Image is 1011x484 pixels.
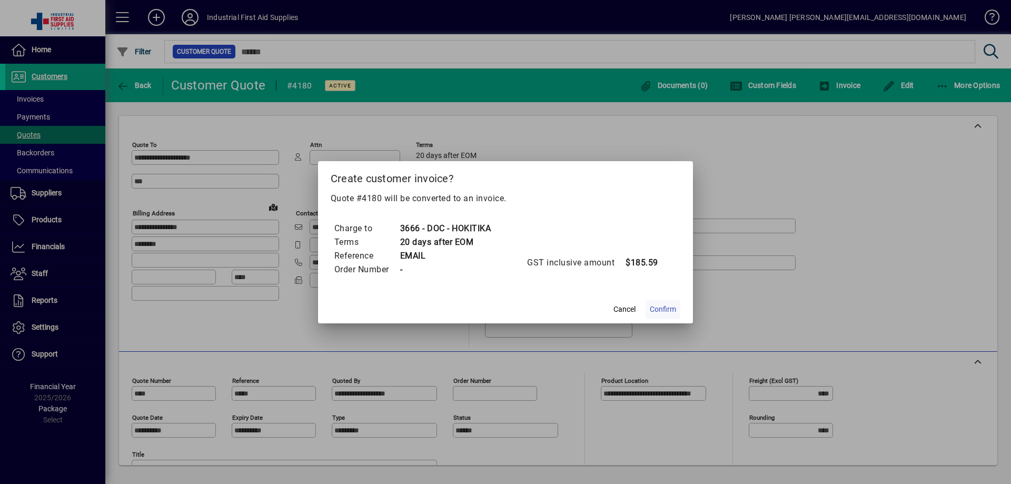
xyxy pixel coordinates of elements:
[646,300,680,319] button: Confirm
[334,249,400,263] td: Reference
[400,235,491,249] td: 20 days after EOM
[334,222,400,235] td: Charge to
[400,222,491,235] td: 3666 - DOC - HOKITIKA
[650,304,676,315] span: Confirm
[334,263,400,276] td: Order Number
[400,263,491,276] td: -
[608,300,641,319] button: Cancel
[331,192,681,205] p: Quote #4180 will be converted to an invoice.
[625,256,667,270] td: $185.59
[400,249,491,263] td: EMAIL
[527,256,625,270] td: GST inclusive amount
[334,235,400,249] td: Terms
[613,304,636,315] span: Cancel
[318,161,693,192] h2: Create customer invoice?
